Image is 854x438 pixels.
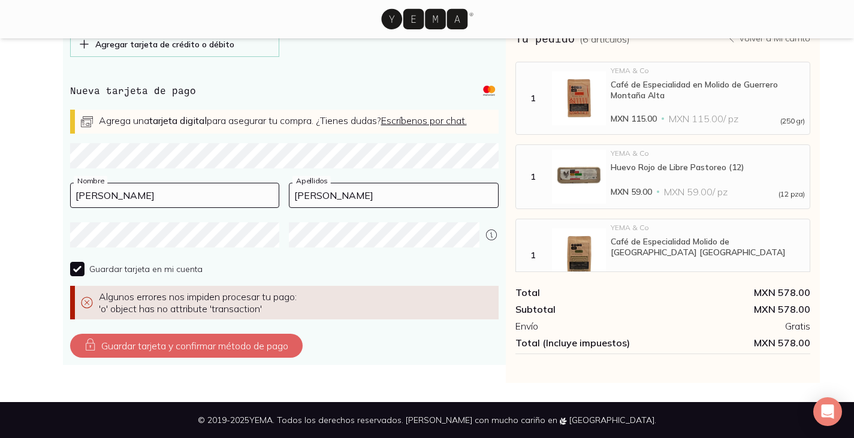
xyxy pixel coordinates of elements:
label: Nombre [74,176,107,185]
label: Apellidos [292,176,331,185]
a: Escríbenos por chat. [381,114,467,126]
div: Envío [515,320,663,332]
div: YEMA & Co [611,224,805,231]
span: Guardar tarjeta en mi cuenta [89,264,203,274]
div: YEMA & Co [611,150,805,157]
div: Gratis [663,320,810,332]
span: [PERSON_NAME] con mucho cariño en [GEOGRAPHIC_DATA]. [406,415,656,425]
div: 1 [518,171,547,182]
div: Huevo Rojo de Libre Pastoreo (12) [611,162,805,173]
div: MXN 578.00 [663,286,810,298]
span: MXN 115.00 [611,113,657,125]
span: MXN 115.00 [611,270,657,282]
span: ( 6 artículos ) [580,33,630,45]
img: Café de Especialidad en Molido de Guerrero Montaña Alta [552,71,606,125]
span: (12 pza) [778,191,805,198]
h3: Tu pedido [515,31,630,46]
img: Huevo Rojo de Libre Pastoreo (12) [552,150,606,204]
span: MXN 115.00 / pz [669,113,738,125]
input: Guardar tarjeta en mi cuenta [70,262,85,276]
p: Agregar tarjeta de crédito o débito [95,39,234,50]
div: Open Intercom Messenger [813,397,842,426]
img: Café de Especialidad Molido de Chiapas La Concordia [552,228,606,282]
strong: tarjeta digital [149,114,207,126]
div: Café de Especialidad Molido de [GEOGRAPHIC_DATA] [GEOGRAPHIC_DATA] [611,236,805,258]
p: Volver a Mi carrito [739,33,810,44]
div: Total [515,286,663,298]
button: Guardar tarjeta y confirmar método de pago [70,334,303,358]
div: MXN 578.00 [663,303,810,315]
h4: Nueva tarjeta de pago [70,83,196,98]
span: MXN 115.00 / pz [669,270,738,282]
div: 1 [518,250,547,261]
div: 1 [518,93,547,104]
div: Café de Especialidad en Molido de Guerrero Montaña Alta [611,79,805,101]
span: (250 gr) [780,117,805,125]
span: Algunos errores nos impiden procesar tu pago: [99,291,297,303]
span: MXN 59.00 [611,186,652,198]
div: YEMA & Co [611,67,805,74]
a: Volver a Mi carrito [727,33,810,44]
span: 'o' object has no attribute 'transaction' [99,303,262,315]
div: Subtotal [515,303,663,315]
span: MXN 578.00 [663,337,810,349]
span: MXN 59.00 / pz [664,186,728,198]
div: Total (Incluye impuestos) [515,337,663,349]
span: Agrega una para asegurar tu compra. ¿Tienes dudas? [99,114,467,126]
